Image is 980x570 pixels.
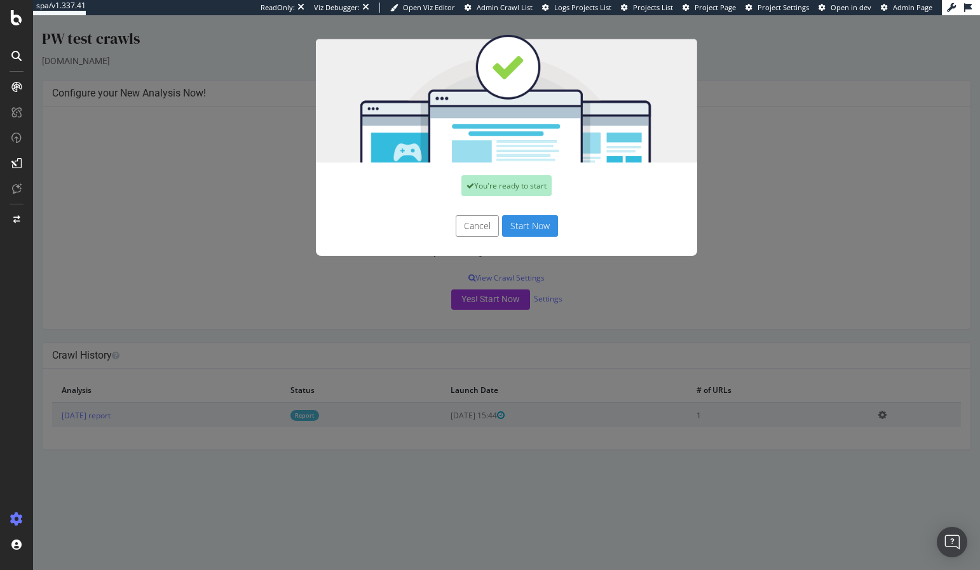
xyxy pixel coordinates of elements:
[314,3,360,13] div: Viz Debugger:
[621,3,673,13] a: Projects List
[937,527,967,557] div: Open Intercom Messenger
[423,200,466,222] button: Cancel
[745,3,809,13] a: Project Settings
[683,3,736,13] a: Project Page
[542,3,611,13] a: Logs Projects List
[465,3,533,13] a: Admin Crawl List
[881,3,932,13] a: Admin Page
[428,160,519,181] div: You're ready to start
[403,3,455,12] span: Open Viz Editor
[831,3,871,12] span: Open in dev
[469,200,525,222] button: Start Now
[477,3,533,12] span: Admin Crawl List
[390,3,455,13] a: Open Viz Editor
[819,3,871,13] a: Open in dev
[633,3,673,12] span: Projects List
[758,3,809,12] span: Project Settings
[893,3,932,12] span: Admin Page
[261,3,295,13] div: ReadOnly:
[554,3,611,12] span: Logs Projects List
[283,19,664,147] img: You're all set!
[695,3,736,12] span: Project Page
